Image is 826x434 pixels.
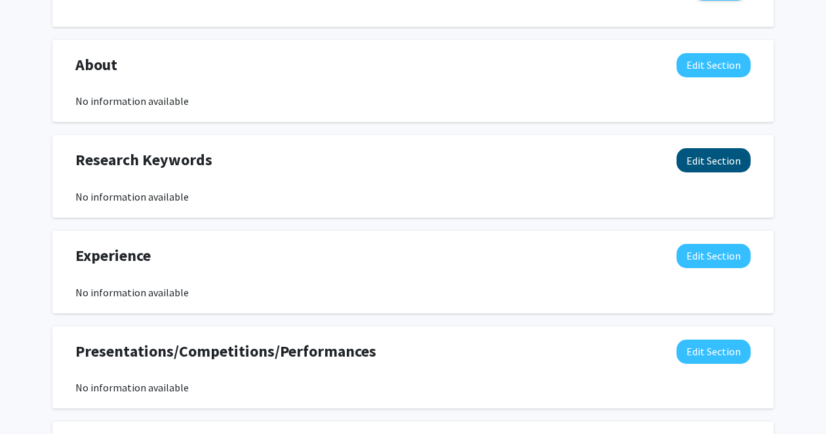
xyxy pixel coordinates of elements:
[75,189,751,205] div: No information available
[75,244,151,267] span: Experience
[75,340,376,363] span: Presentations/Competitions/Performances
[75,380,751,395] div: No information available
[677,340,751,364] button: Edit Presentations/Competitions/Performances
[677,244,751,268] button: Edit Experience
[677,148,751,172] button: Edit Research Keywords
[10,375,56,424] iframe: Chat
[75,148,212,172] span: Research Keywords
[75,53,117,77] span: About
[677,53,751,77] button: Edit About
[75,285,751,300] div: No information available
[75,93,751,109] div: No information available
